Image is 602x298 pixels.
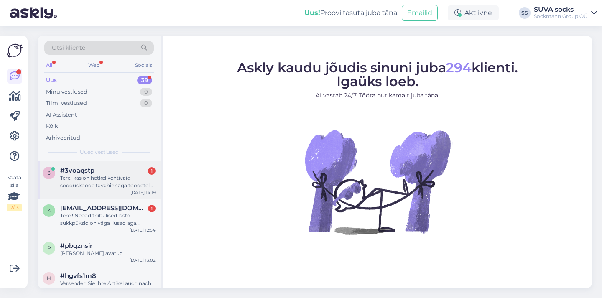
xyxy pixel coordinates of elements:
[46,88,87,96] div: Minu vestlused
[46,122,58,130] div: Kõik
[60,242,92,250] span: #pbqznsir
[7,204,22,211] div: 2 / 3
[304,9,320,17] b: Uus!
[60,250,156,257] div: [PERSON_NAME] avatud
[519,7,531,19] div: SS
[448,5,499,20] div: Aktiivne
[60,280,156,295] div: Versenden Sie Ihre Artikel auch nach [GEOGRAPHIC_DATA]? Wie [PERSON_NAME] sind die Vetsandkosten ...
[60,212,156,227] div: Tere ! Needd triibulised laste sukkpüksid on väga ilusad aga [PERSON_NAME] mõelnud isana et kas n...
[80,148,119,156] span: Uued vestlused
[46,99,87,107] div: Tiimi vestlused
[304,8,398,18] div: Proovi tasuta juba täna:
[137,76,152,84] div: 39
[130,189,156,196] div: [DATE] 14:19
[48,170,51,176] span: 3
[60,272,96,280] span: #hgvfs1m8
[44,60,54,71] div: All
[133,60,154,71] div: Socials
[148,205,156,212] div: 1
[47,245,51,251] span: p
[130,227,156,233] div: [DATE] 12:54
[302,107,453,257] img: No Chat active
[237,59,518,89] span: Askly kaudu jõudis sinuni juba klienti. Igaüks loeb.
[47,207,51,214] span: k
[87,60,101,71] div: Web
[60,174,156,189] div: Tere, kas on hetkel kehtivaid sooduskoode tavahinnaga toodetele ;)
[446,59,472,76] span: 294
[534,6,597,20] a: SUVA socksSockmann Group OÜ
[60,167,94,174] span: #3voaqstp
[140,99,152,107] div: 0
[46,111,77,119] div: AI Assistent
[140,88,152,96] div: 0
[60,204,147,212] span: kukktom@mail.com
[534,13,588,20] div: Sockmann Group OÜ
[46,134,80,142] div: Arhiveeritud
[130,257,156,263] div: [DATE] 13:02
[237,91,518,100] p: AI vastab 24/7. Tööta nutikamalt juba täna.
[534,6,588,13] div: SUVA socks
[7,174,22,211] div: Vaata siia
[402,5,438,21] button: Emailid
[7,43,23,59] img: Askly Logo
[46,76,57,84] div: Uus
[52,43,85,52] span: Otsi kliente
[47,275,51,281] span: h
[148,167,156,175] div: 1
